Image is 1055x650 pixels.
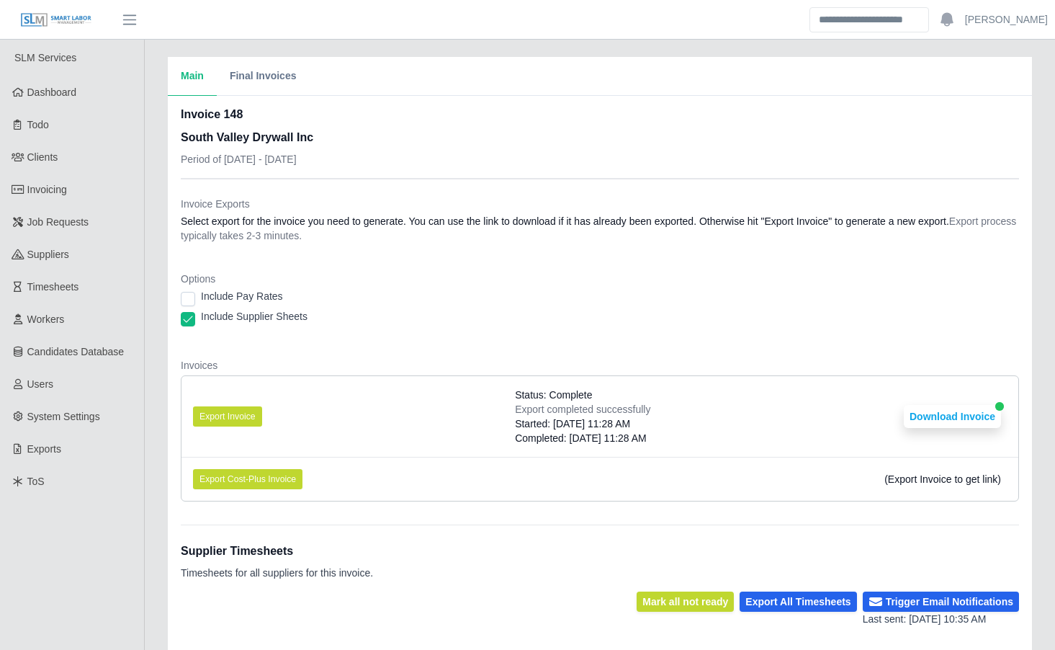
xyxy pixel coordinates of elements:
[27,216,89,228] span: Job Requests
[181,197,1019,211] dt: Invoice Exports
[181,214,1019,243] dd: Select export for the invoice you need to generate. You can use the link to download if it has al...
[884,473,1001,485] span: (Export Invoice to get link)
[27,378,54,390] span: Users
[27,313,65,325] span: Workers
[181,566,373,580] p: Timesheets for all suppliers for this invoice.
[193,469,302,489] button: Export Cost-Plus Invoice
[181,272,1019,286] dt: Options
[904,411,1001,422] a: Download Invoice
[515,431,650,445] div: Completed: [DATE] 11:28 AM
[201,289,283,303] label: Include Pay Rates
[181,129,313,146] h3: South Valley Drywall Inc
[740,592,856,612] button: Export All Timesheets
[809,7,929,32] input: Search
[27,443,61,455] span: Exports
[217,57,310,96] button: Final Invoices
[181,543,373,560] h1: Supplier Timesheets
[27,281,79,293] span: Timesheets
[515,388,592,402] span: Status: Complete
[181,106,313,123] h2: Invoice 148
[965,12,1048,27] a: [PERSON_NAME]
[637,592,734,612] button: Mark all not ready
[27,119,49,130] span: Todo
[863,592,1019,612] button: Trigger Email Notifications
[27,151,58,163] span: Clients
[201,309,307,324] label: Include Supplier Sheets
[20,12,92,28] img: SLM Logo
[27,184,67,195] span: Invoicing
[27,249,69,260] span: Suppliers
[515,417,650,431] div: Started: [DATE] 11:28 AM
[181,152,313,166] p: Period of [DATE] - [DATE]
[168,57,217,96] button: Main
[193,406,262,427] button: Export Invoice
[27,411,100,422] span: System Settings
[515,402,650,417] div: Export completed successfully
[27,86,77,98] span: Dashboard
[14,52,76,63] span: SLM Services
[904,405,1001,428] button: Download Invoice
[27,346,125,357] span: Candidates Database
[27,476,45,487] span: ToS
[863,612,1019,627] div: Last sent: [DATE] 10:35 AM
[181,358,1019,373] dt: Invoices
